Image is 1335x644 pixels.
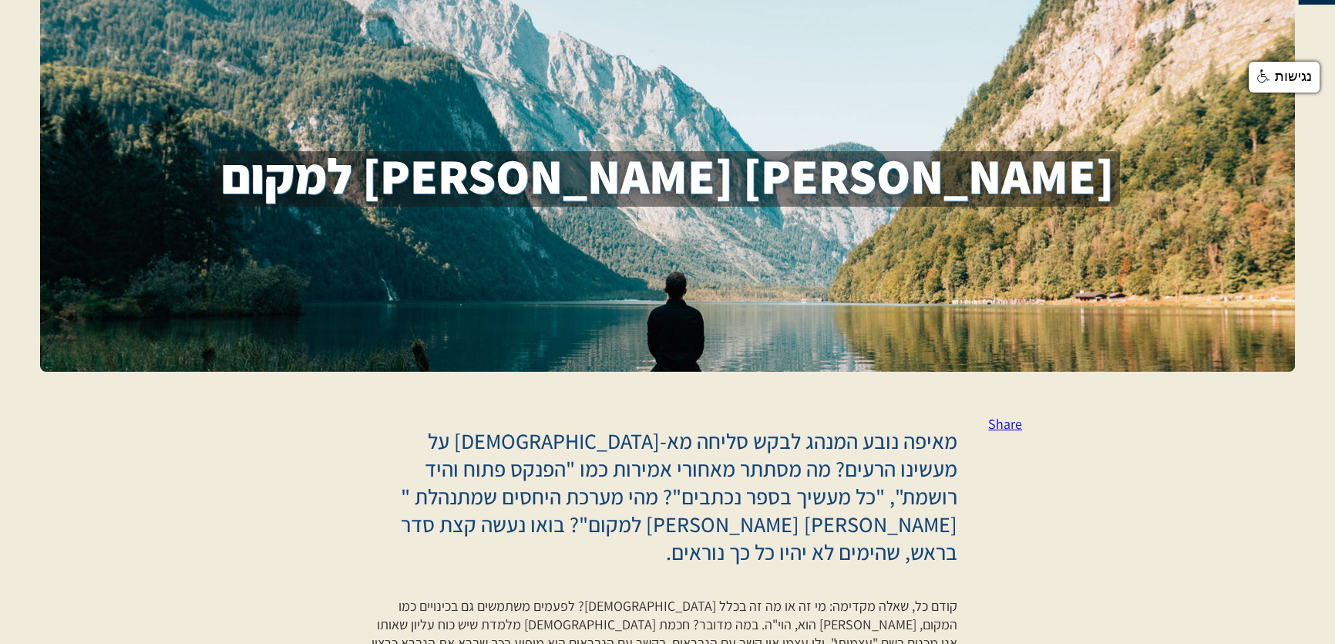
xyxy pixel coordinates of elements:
h1: [PERSON_NAME] [PERSON_NAME] למקום [215,151,1120,207]
img: נגישות [1257,69,1271,83]
p: מאיפה נובע המנהג לבקש סליחה מא-[DEMOGRAPHIC_DATA] על מעשינו הרעים? מה מסתתר מאחורי אמירות כמו "הפ... [372,427,957,566]
span: נגישות [1275,69,1312,84]
a: נגישות [1249,62,1320,93]
a: Share [988,415,1022,433]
